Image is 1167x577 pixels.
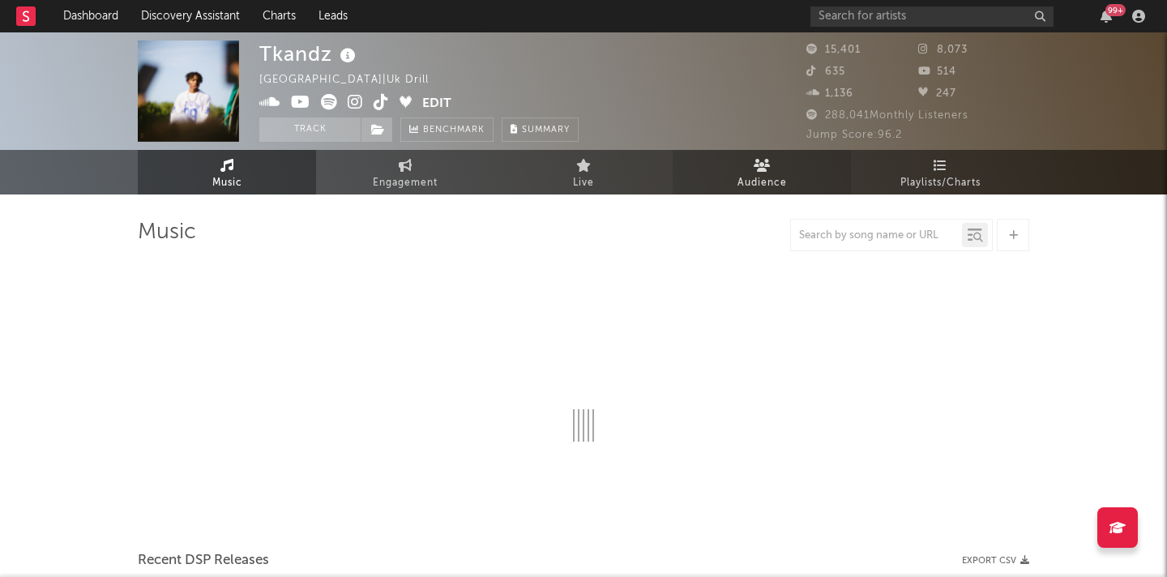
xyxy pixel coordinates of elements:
[259,41,360,67] div: Tkandz
[810,6,1054,27] input: Search for artists
[400,118,494,142] a: Benchmark
[1105,4,1126,16] div: 99 +
[737,173,787,193] span: Audience
[138,551,269,571] span: Recent DSP Releases
[851,150,1029,194] a: Playlists/Charts
[900,173,981,193] span: Playlists/Charts
[259,71,447,90] div: [GEOGRAPHIC_DATA] | Uk Drill
[423,121,485,140] span: Benchmark
[918,66,956,77] span: 514
[212,173,242,193] span: Music
[806,66,845,77] span: 635
[918,45,968,55] span: 8,073
[259,118,361,142] button: Track
[502,118,579,142] button: Summary
[573,173,594,193] span: Live
[138,150,316,194] a: Music
[673,150,851,194] a: Audience
[962,556,1029,566] button: Export CSV
[316,150,494,194] a: Engagement
[422,94,451,114] button: Edit
[806,88,853,99] span: 1,136
[806,130,902,140] span: Jump Score: 96.2
[918,88,956,99] span: 247
[806,110,968,121] span: 288,041 Monthly Listeners
[522,126,570,135] span: Summary
[1101,10,1112,23] button: 99+
[791,229,962,242] input: Search by song name or URL
[373,173,438,193] span: Engagement
[494,150,673,194] a: Live
[806,45,861,55] span: 15,401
